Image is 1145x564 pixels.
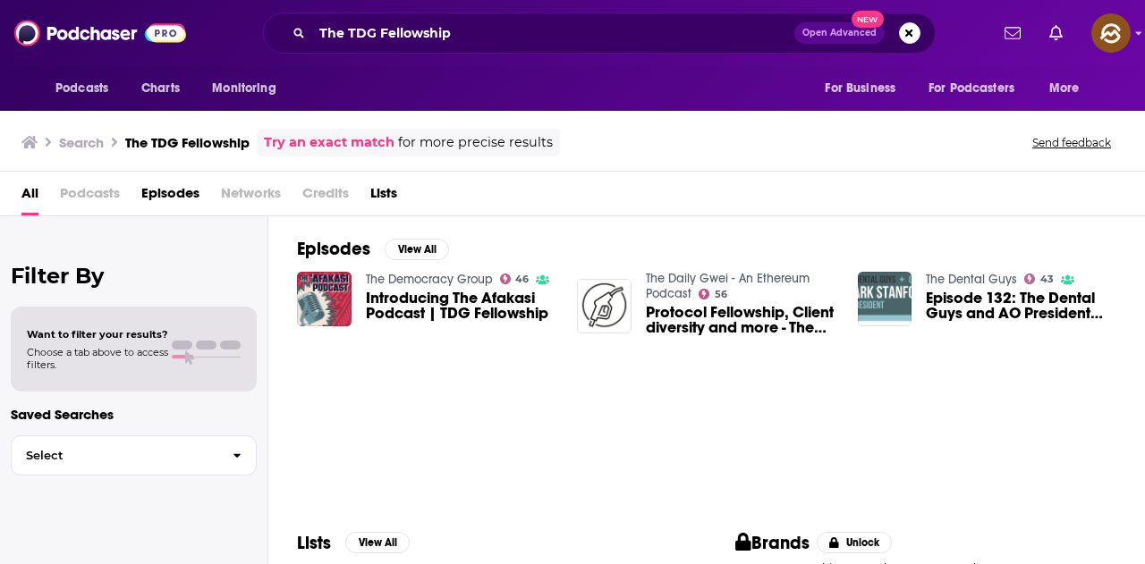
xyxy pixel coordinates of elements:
[858,272,912,326] img: Episode 132: The Dental Guys and AO President Clark Stanford
[60,179,120,215] span: Podcasts
[263,13,936,54] div: Search podcasts, credits, & more...
[199,72,299,105] button: open menu
[366,272,493,287] a: The Democracy Group
[1091,13,1131,53] img: User Profile
[500,274,530,284] a: 46
[130,72,191,105] a: Charts
[302,179,349,215] span: Credits
[297,532,331,554] h2: Lists
[646,271,810,301] a: The Daily Gwei - An Ethereum Podcast
[794,22,885,44] button: Open AdvancedNew
[1040,275,1054,283] span: 43
[141,76,180,101] span: Charts
[926,290,1116,321] a: Episode 132: The Dental Guys and AO President Clark Stanford
[43,72,131,105] button: open menu
[1024,274,1054,284] a: 43
[27,328,168,341] span: Want to filter your results?
[929,76,1014,101] span: For Podcasters
[926,290,1116,321] span: Episode 132: The Dental Guys and AO President [PERSON_NAME]
[141,179,199,215] a: Episodes
[125,134,250,151] h3: The TDG Fellowship
[577,279,632,333] img: Protocol Fellowship, Client diversity and more - The Daily Gwei Refuel #596 - Ethereum Updates
[21,179,38,215] a: All
[997,18,1028,48] a: Show notifications dropdown
[715,290,727,299] span: 56
[11,263,257,289] h2: Filter By
[699,289,727,299] a: 56
[1091,13,1131,53] button: Show profile menu
[926,272,1017,287] a: The Dental Guys
[370,179,397,215] a: Lists
[812,72,918,105] button: open menu
[55,76,108,101] span: Podcasts
[1027,135,1116,150] button: Send feedback
[735,532,810,554] h2: Brands
[1042,18,1070,48] a: Show notifications dropdown
[917,72,1040,105] button: open menu
[802,29,877,38] span: Open Advanced
[59,134,104,151] h3: Search
[11,435,257,476] button: Select
[297,532,410,554] a: ListsView All
[264,132,394,153] a: Try an exact match
[297,238,449,260] a: EpisodesView All
[1091,13,1131,53] span: Logged in as hey85204
[221,179,281,215] span: Networks
[817,532,893,553] button: Unlock
[1049,76,1080,101] span: More
[14,16,186,50] img: Podchaser - Follow, Share and Rate Podcasts
[12,450,218,461] span: Select
[366,290,556,321] a: Introducing The Afakasi Podcast | TDG Fellowship
[1037,72,1102,105] button: open menu
[345,532,410,553] button: View All
[312,19,794,47] input: Search podcasts, credits, & more...
[27,346,168,371] span: Choose a tab above to access filters.
[852,11,884,28] span: New
[825,76,895,101] span: For Business
[515,275,529,283] span: 46
[385,239,449,260] button: View All
[212,76,276,101] span: Monitoring
[297,272,352,326] img: Introducing The Afakasi Podcast | TDG Fellowship
[297,238,370,260] h2: Episodes
[398,132,553,153] span: for more precise results
[11,406,257,423] p: Saved Searches
[646,305,836,335] a: Protocol Fellowship, Client diversity and more - The Daily Gwei Refuel #596 - Ethereum Updates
